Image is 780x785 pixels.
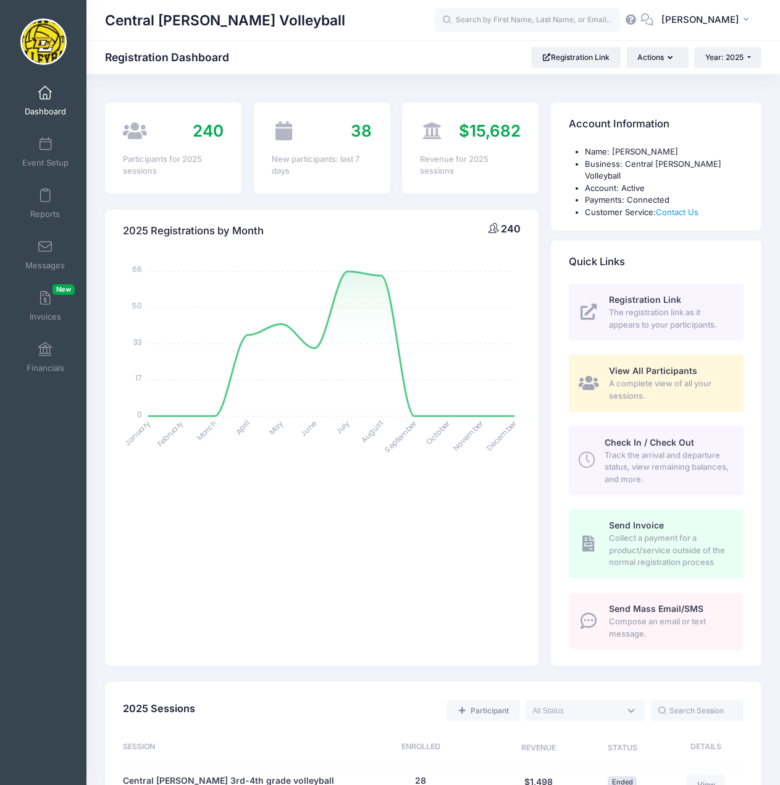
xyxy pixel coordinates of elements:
span: Messages [25,260,65,271]
span: Check In / Check Out [605,437,694,448]
tspan: 66 [132,264,142,274]
div: Details [663,741,744,756]
span: View All Participants [609,365,697,376]
a: Reports [16,182,75,225]
tspan: 17 [135,373,142,383]
a: Dashboard [16,79,75,122]
div: Enrolled [346,741,495,756]
span: $15,682 [459,121,521,140]
div: Session [123,741,346,756]
div: Revenue for 2025 sessions [420,153,521,177]
a: Contact Us [656,207,698,217]
tspan: February [155,418,185,448]
a: Send Mass Email/SMS Compose an email or text message. [569,593,744,650]
li: Payments: Connected [585,194,744,206]
span: Collect a payment for a product/service outside of the normal registration process [609,532,729,569]
span: A complete view of all your sessions. [609,378,729,402]
tspan: January [122,418,153,448]
span: New [52,284,75,295]
tspan: 50 [132,300,142,310]
span: Year: 2025 [705,53,744,62]
span: Send Mass Email/SMS [609,603,703,614]
input: Search Session [651,700,744,721]
h1: Central [PERSON_NAME] Volleyball [105,6,345,35]
tspan: September [383,418,419,454]
a: View All Participants A complete view of all your sessions. [569,355,744,412]
input: Search by First Name, Last Name, or Email... [435,8,620,33]
a: Send Invoice Collect a payment for a product/service outside of the normal registration process [569,509,744,579]
li: Account: Active [585,182,744,195]
a: Registration Link [531,47,621,68]
a: Financials [16,336,75,379]
a: Add a new manual registration [447,700,519,721]
h4: Account Information [569,107,669,142]
a: Check In / Check Out Track the arrival and departure status, view remaining balances, and more. [569,426,744,495]
div: Participants for 2025 sessions [123,153,224,177]
div: New participants: last 7 days [272,153,372,177]
h4: Quick Links [569,245,625,280]
button: [PERSON_NAME] [653,6,761,35]
span: Registration Link [609,294,681,305]
span: Track the arrival and departure status, view remaining balances, and more. [605,449,729,486]
span: 240 [193,121,224,140]
span: 2025 Sessions [123,702,195,715]
a: InvoicesNew [16,284,75,328]
div: Status [582,741,663,756]
a: Messages [16,233,75,276]
a: Event Setup [16,130,75,174]
img: Central Lee Volleyball [20,19,67,65]
h4: 2025 Registrations by Month [123,213,264,248]
tspan: August [359,418,385,444]
span: Financials [27,363,64,373]
span: 240 [501,223,521,235]
li: Customer Service: [585,206,744,219]
span: Event Setup [22,158,69,168]
li: Business: Central [PERSON_NAME] Volleyball [585,158,744,182]
tspan: April [233,418,252,436]
span: [PERSON_NAME] [661,13,739,27]
li: Name: [PERSON_NAME] [585,146,744,158]
span: Send Invoice [609,520,664,530]
tspan: October [424,418,453,447]
button: Year: 2025 [694,47,761,68]
span: The registration link as it appears to your participants. [609,307,729,331]
span: Compose an email or text message. [609,616,729,640]
span: Dashboard [25,106,66,117]
tspan: 0 [137,409,142,419]
h1: Registration Dashboard [105,51,240,64]
button: Actions [626,47,688,68]
div: Revenue [495,741,582,756]
tspan: June [298,418,319,438]
tspan: March [195,418,219,443]
textarea: Search [532,705,620,716]
tspan: November [451,418,486,453]
tspan: May [267,418,285,436]
span: Reports [30,209,60,219]
tspan: July [334,418,353,436]
tspan: 33 [133,336,142,347]
span: Invoices [30,312,61,322]
tspan: December [484,418,519,453]
span: 38 [351,121,372,140]
a: Registration Link The registration link as it appears to your participants. [569,284,744,341]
